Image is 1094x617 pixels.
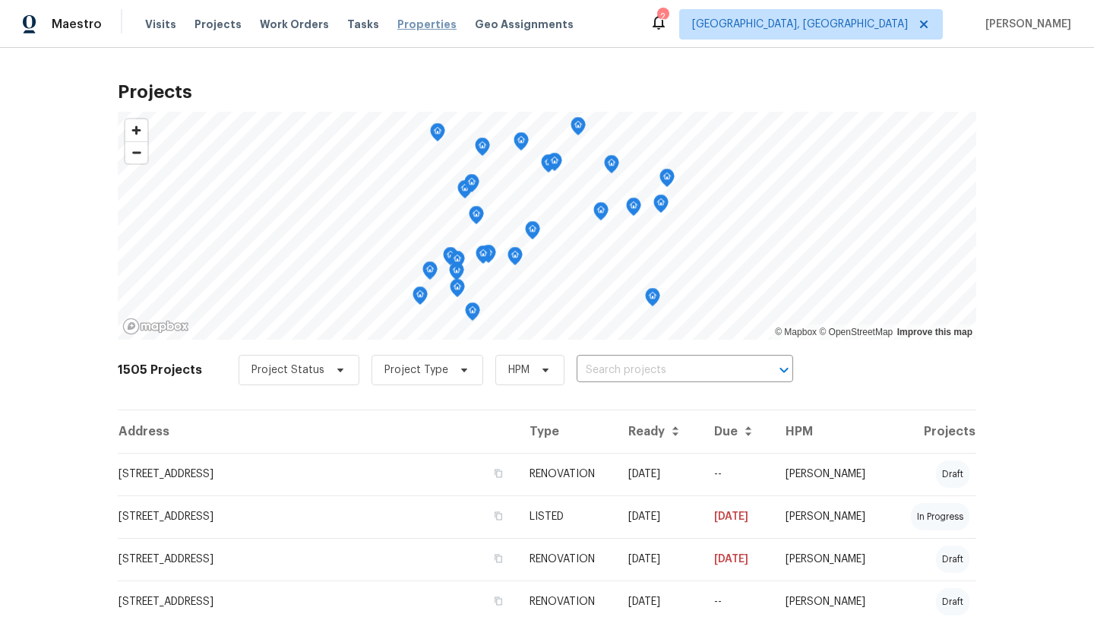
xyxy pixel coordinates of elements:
span: [PERSON_NAME] [979,17,1071,32]
div: Map marker [464,174,479,198]
input: Search projects [577,359,751,382]
td: [PERSON_NAME] [773,495,889,538]
button: Copy Address [492,467,505,480]
div: Map marker [541,154,556,178]
div: Map marker [514,132,529,156]
a: OpenStreetMap [819,327,893,337]
td: [DATE] [702,538,773,581]
td: LISTED [517,495,617,538]
div: Map marker [645,288,660,312]
td: [DATE] [702,495,773,538]
th: Address [118,410,517,453]
th: Projects [889,410,976,453]
div: Map marker [475,138,490,161]
span: Geo Assignments [475,17,574,32]
div: Map marker [443,247,458,271]
th: Ready [616,410,702,453]
td: [STREET_ADDRESS] [118,495,517,538]
div: Map marker [430,123,445,147]
div: Map marker [525,221,540,245]
div: Map marker [450,279,465,302]
div: Map marker [593,202,609,226]
span: HPM [508,362,530,378]
div: Map marker [465,302,480,326]
div: Map marker [653,195,669,218]
div: draft [936,588,969,615]
div: Map marker [450,251,465,274]
span: Project Type [384,362,448,378]
span: Properties [397,17,457,32]
div: draft [936,546,969,573]
h2: Projects [118,84,976,100]
div: Map marker [413,286,428,310]
div: Map marker [476,245,491,269]
div: Map marker [481,245,496,268]
td: [STREET_ADDRESS] [118,453,517,495]
span: Tasks [347,19,379,30]
button: Copy Address [492,552,505,565]
div: Map marker [547,153,562,176]
div: Map marker [449,262,464,286]
div: Map marker [659,169,675,192]
h2: 1505 Projects [118,362,202,378]
a: Mapbox [775,327,817,337]
button: Zoom in [125,119,147,141]
td: Acq COE 2025-08-15T00:00:00.000Z [616,538,702,581]
button: Copy Address [492,509,505,523]
th: HPM [773,410,889,453]
td: [DATE] [616,495,702,538]
div: Map marker [422,261,438,285]
a: Improve this map [897,327,972,337]
span: Work Orders [260,17,329,32]
button: Zoom out [125,141,147,163]
th: Type [517,410,617,453]
span: Projects [194,17,242,32]
td: RENOVATION [517,453,617,495]
div: Map marker [469,206,484,229]
div: Map marker [507,247,523,271]
div: Map marker [626,198,641,221]
div: 2 [657,9,668,24]
span: Project Status [251,362,324,378]
td: -- [702,453,773,495]
div: Map marker [571,117,586,141]
span: Maestro [52,17,102,32]
span: Visits [145,17,176,32]
button: Copy Address [492,594,505,608]
a: Mapbox homepage [122,318,189,335]
td: [PERSON_NAME] [773,538,889,581]
div: in progress [911,503,969,530]
div: draft [936,460,969,488]
th: Due [702,410,773,453]
span: [GEOGRAPHIC_DATA], [GEOGRAPHIC_DATA] [692,17,908,32]
td: [STREET_ADDRESS] [118,538,517,581]
td: Acq COE 2025-10-09T00:00:00.000Z [616,453,702,495]
div: Map marker [604,155,619,179]
td: RENOVATION [517,538,617,581]
canvas: Map [118,112,976,340]
td: [PERSON_NAME] [773,453,889,495]
span: Zoom out [125,142,147,163]
div: Map marker [457,180,473,204]
button: Open [773,359,795,381]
